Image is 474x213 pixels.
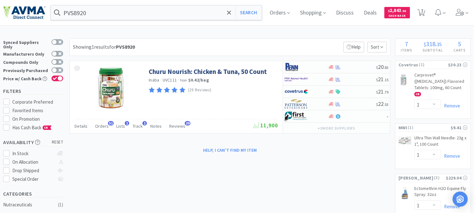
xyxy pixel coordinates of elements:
[441,204,460,210] a: Remove
[367,42,387,52] span: Sort
[199,145,261,155] button: Help, I can't find my item
[448,47,471,53] h4: Carts
[343,42,364,52] p: Help
[185,121,190,125] span: 29
[285,99,308,109] img: f5e969b455434c6296c6d81ef179fa71_3.png
[133,123,143,129] span: Track
[451,124,468,131] div: $9.41
[399,174,433,181] span: [PERSON_NAME]
[116,123,125,129] span: Lists
[415,11,428,16] a: 7
[333,10,356,16] a: Discuss
[253,122,278,129] span: 11,900
[90,67,131,108] img: e9c1236d86804dff9e693f5e620a1d45_290132.jpeg
[399,136,411,144] img: 73ffc936dea74002a875b20196faa2d0_10522.png
[384,4,410,21] a: $2,843.98Cash Back
[426,40,435,48] span: 318
[285,87,308,96] img: 77fca1acd8b6420a9015268ca798ef17_1.png
[95,123,109,129] span: Orders
[169,123,185,129] span: Reviews
[188,87,212,94] p: (29 Reviews)
[12,115,63,123] div: On Promotion
[415,92,421,96] span: CB
[315,124,358,133] button: +3more suppliers
[109,44,135,50] span: for
[376,88,388,95] span: 21
[285,75,308,84] img: f6b2451649754179b5b4e0c70c3f7cb0_2.png
[3,88,63,95] h5: Filters
[73,43,135,51] div: Showing 1 results
[417,47,448,53] h4: Subtotal
[418,62,448,68] span: ( 1 )
[3,201,54,209] div: Nutraceuticals
[3,39,48,49] div: Synced Suppliers Only
[376,100,388,107] span: 22
[3,76,48,81] div: Price w/ Cash Back
[149,67,267,76] a: Churu Nourish: Chicken & Tuna, 50 Count
[384,65,388,70] span: . 83
[149,77,159,83] a: Inaba
[414,186,467,200] a: Ectomethrin H2O Equine Fly Spray: 32oz
[12,150,54,157] div: In Stock
[3,59,48,64] div: Compounds Only
[388,14,406,18] span: Cash Back
[376,76,388,83] span: 21
[376,63,388,70] span: 20
[399,73,408,86] img: 5243c7a7fe4c428ebd95cb44b7b313ef_754156.png
[448,61,467,68] div: $30.23
[51,5,262,20] input: Search by item, sku, manufacturer, ingredient, size...
[58,201,63,209] div: ( 1 )
[384,102,388,107] span: . 53
[395,47,417,53] h4: Items
[399,187,411,199] img: 67fa08b1fab144ab994e61cb5628b600_79216.jpeg
[12,125,52,131] span: Has Cash Back
[387,113,388,120] span: -
[108,121,114,125] span: 51
[405,40,408,48] span: 7
[188,77,209,83] strong: $0.42 / bag
[52,139,63,146] span: reset
[376,102,378,107] span: $
[414,135,467,150] a: Ultra Thin Wall Needle: 23g x 1", 100 Count
[376,90,378,94] span: $
[180,78,187,82] span: from
[125,121,129,125] span: 1
[285,62,308,72] img: e1133ece90fa4a959c5ae41b0808c578_9.png
[3,6,45,19] img: e4e33dab9f054f5782a47901c742baa9_102.png
[376,65,378,70] span: $
[235,5,261,20] button: Search
[43,126,49,130] span: CB
[401,9,406,13] span: . 98
[3,139,63,146] h5: Availability
[3,67,48,73] div: Previously Purchased
[446,174,467,181] div: $229.04
[12,167,54,174] div: Drop Shipped
[12,107,63,114] div: Favorited Items
[150,123,162,129] span: Notes
[285,112,308,121] img: 67d67680309e4a0bb49a5ff0391dcc42_6.png
[376,77,378,82] span: $
[163,77,177,83] span: UVC111
[384,77,388,82] span: . 15
[142,121,147,125] span: 1
[388,7,406,13] span: 2,843
[417,41,448,47] div: .
[424,41,426,47] span: $
[388,9,390,13] span: $
[414,72,467,99] a: Carprovet® ([MEDICAL_DATA]) Flavored Tablets: 100mg, 60 Count CB
[160,77,161,83] span: ·
[437,41,442,47] span: 35
[178,77,179,83] span: ·
[441,103,460,109] a: Remove
[384,90,388,94] span: . 79
[453,192,468,207] div: Open Intercom Messenger
[458,40,461,48] span: 5
[399,61,418,68] span: Covetrus
[407,125,451,131] span: ( 1 )
[12,98,63,106] div: Corporate Preferred
[433,175,446,181] span: ( 3 )
[441,153,460,159] a: Remove
[75,123,87,129] span: Details
[12,175,54,183] div: Special Order
[116,44,135,50] strong: PVS8920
